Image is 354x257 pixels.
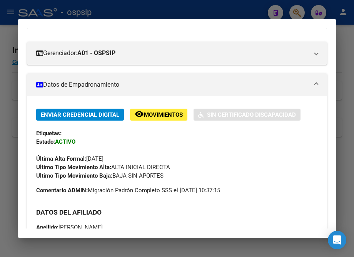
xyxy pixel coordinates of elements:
mat-panel-title: Gerenciador: [36,49,309,58]
strong: Ultimo Tipo Movimiento Baja: [36,172,112,179]
strong: A01 - OSPSIP [77,49,115,58]
span: Migración Padrón Completo SSS el [DATE] 10:37:15 [36,186,220,195]
mat-expansion-panel-header: Datos de Empadronamiento [27,73,327,96]
mat-expansion-panel-header: Gerenciador:A01 - OSPSIP [27,42,327,65]
strong: Última Alta Formal: [36,155,86,162]
h3: DATOS DEL AFILIADO [36,208,318,217]
span: ALTA INICIAL DIRECTA [36,164,170,171]
span: [PERSON_NAME] [36,224,103,231]
button: Movimientos [130,109,187,121]
strong: Apellido: [36,224,58,231]
span: Sin Certificado Discapacidad [207,111,296,118]
mat-icon: remove_red_eye [135,109,144,119]
strong: Ultimo Tipo Movimiento Alta: [36,164,111,171]
span: Enviar Credencial Digital [41,111,119,118]
button: Sin Certificado Discapacidad [194,109,301,121]
strong: ACTIVO [55,138,75,145]
span: BAJA SIN APORTES [36,172,164,179]
button: Enviar Credencial Digital [36,109,124,121]
strong: Estado: [36,138,55,145]
span: [DATE] [36,155,104,162]
mat-panel-title: Datos de Empadronamiento [36,80,309,89]
div: Open Intercom Messenger [328,231,346,249]
strong: Etiquetas: [36,130,62,137]
strong: Comentario ADMIN: [36,187,88,194]
span: Movimientos [144,111,183,118]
